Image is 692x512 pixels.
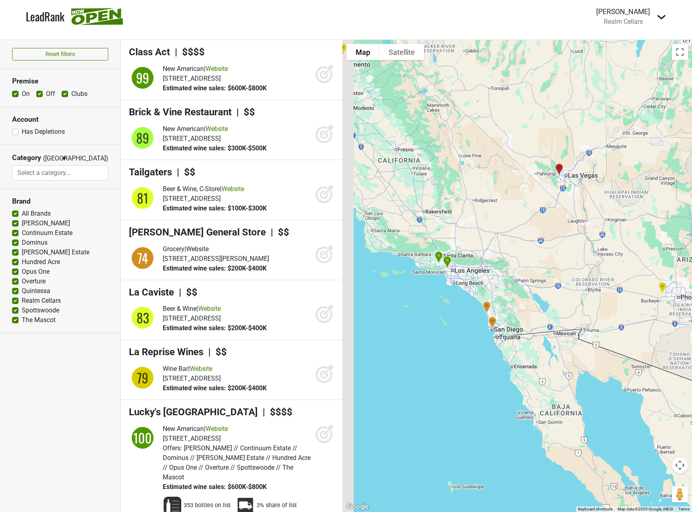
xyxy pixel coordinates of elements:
[46,89,55,99] label: Off
[163,444,311,481] span: [PERSON_NAME] // Continuum Estate // Dominus // [PERSON_NAME] Estate // Hundred Acre // Opus One ...
[129,184,156,212] img: quadrant_split.svg
[205,425,228,433] a: Website
[129,287,334,298] h4: La Caviste | $$
[163,245,184,253] span: Grocery
[163,375,221,382] span: [STREET_ADDRESS]
[190,365,212,373] a: Website
[617,507,673,511] span: Map data ©2025 Google, INEGI
[22,257,60,267] label: Hundred Acre
[485,313,500,333] div: Madeleine
[43,154,59,165] span: ([GEOGRAPHIC_DATA])
[131,306,155,330] div: 83
[552,160,567,180] div: Whole Foods Market
[129,364,156,391] img: quadrant_split.svg
[163,195,221,202] span: [STREET_ADDRESS]
[257,502,297,510] span: 3% share of list
[163,364,267,374] div: |
[129,106,334,118] h4: Brick & Vine Restaurant | $$
[678,507,690,511] a: Terms (opens in new tab)
[131,246,155,270] div: 74
[163,135,221,142] span: [STREET_ADDRESS]
[440,253,455,273] div: Alba Los Angeles
[163,483,267,491] span: Estimated wine sales: $600K-$800K
[22,219,70,228] label: [PERSON_NAME]
[163,314,221,322] span: [STREET_ADDRESS]
[22,209,51,219] label: All Brands
[131,186,155,210] div: 81
[336,40,350,60] div: Nugget Markets
[26,8,64,25] a: LeadRank
[61,155,67,162] span: ▼
[163,365,188,373] span: Wine Bar
[163,264,267,272] span: Estimated wine sales: $200K-$400K
[12,154,41,162] h3: Category
[163,244,269,254] div: |
[71,89,87,99] label: Clubs
[129,167,334,178] h4: Tailgaters | $$
[163,424,311,434] div: |
[198,305,221,312] a: Website
[431,248,446,268] div: STK Topanga
[163,255,269,262] span: [STREET_ADDRESS][PERSON_NAME]
[129,64,156,92] img: quadrant_split.svg
[22,277,46,286] label: Overture
[131,426,155,450] div: 100
[163,305,197,312] span: Beer & Wine
[672,44,688,60] button: Toggle fullscreen view
[163,124,267,134] div: |
[346,44,379,60] button: Show street map
[163,64,267,74] div: |
[344,502,371,512] a: Open this area in Google Maps (opens a new window)
[672,457,688,473] button: Map camera controls
[12,115,108,124] h3: Account
[131,366,155,390] div: 79
[129,46,334,58] h4: Class Act | $$$$
[184,502,231,510] span: 353 bottles on list
[22,127,65,137] label: Has Depletions
[22,89,30,99] label: On
[163,435,221,442] span: [STREET_ADDRESS]
[379,44,424,60] button: Show satellite imagery
[71,8,123,25] img: Now Open
[578,506,613,512] button: Keyboard shortcuts
[479,298,494,318] div: Leu Leu
[12,77,108,85] h3: Premise
[22,228,73,238] label: Continuum Estate
[163,184,267,194] div: |
[344,502,371,512] img: Google
[12,48,108,60] button: Reset filters
[657,12,666,22] img: Dropdown Menu
[22,286,50,296] label: Quintessa
[131,66,155,90] div: 99
[22,267,50,277] label: Opus One
[186,245,209,253] a: Website
[129,227,334,238] h4: [PERSON_NAME] General Store | $$
[655,279,670,298] div: West Rose Tasting Room
[163,125,204,133] span: New American
[129,304,156,331] img: quadrant_split.svg
[22,238,48,248] label: Dominus
[12,197,108,206] h3: Brand
[163,84,267,92] span: Estimated wine sales: $600K-$800K
[163,324,267,332] span: Estimated wine sales: $200K-$400K
[604,18,643,25] span: Realm Cellars
[129,406,334,418] h4: Lucky's [GEOGRAPHIC_DATA] | $$$$
[163,384,267,392] span: Estimated wine sales: $200K-$400K
[672,486,688,502] button: Drag Pegman onto the map to open Street View
[129,244,156,272] img: quadrant_split.svg
[222,185,244,193] a: Website
[129,124,156,152] img: quadrant_split.svg
[163,204,267,212] span: Estimated wine sales: $100K-$300K
[163,75,221,82] span: [STREET_ADDRESS]
[596,6,650,17] div: [PERSON_NAME]
[22,248,89,257] label: [PERSON_NAME] Estate
[163,65,204,73] span: New American
[22,315,56,325] label: The Mascot
[205,125,228,133] a: Website
[163,444,182,452] span: Offers:
[485,313,499,333] div: Tom's Watch Bar - Petco Park
[205,65,228,73] a: Website
[131,126,155,150] div: 89
[22,306,59,315] label: Spottswoode
[163,425,204,433] span: New American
